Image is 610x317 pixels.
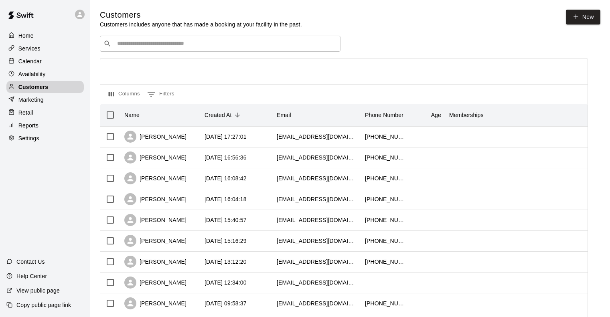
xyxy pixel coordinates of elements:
[365,216,405,224] div: +13092692938
[232,109,243,121] button: Sort
[18,44,41,52] p: Services
[365,133,405,141] div: +13097376578
[18,32,34,40] p: Home
[205,237,247,245] div: 2025-09-17 15:16:29
[124,193,186,205] div: [PERSON_NAME]
[6,30,84,42] a: Home
[205,258,247,266] div: 2025-09-17 13:12:20
[124,214,186,226] div: [PERSON_NAME]
[120,104,201,126] div: Name
[18,83,48,91] p: Customers
[124,277,186,289] div: [PERSON_NAME]
[277,195,357,203] div: bbytnar@vanmeterinc.com
[100,36,340,52] div: Search customers by name or email
[277,279,357,287] div: ryanpmelloy@gmail.com
[277,174,357,182] div: chrisrod007@gmail.com
[107,88,142,101] button: Select columns
[100,10,302,20] h5: Customers
[205,195,247,203] div: 2025-09-17 16:04:18
[277,237,357,245] div: lwilda0522@gmail.com
[100,20,302,28] p: Customers includes anyone that has made a booking at your facility in the past.
[6,107,84,119] a: Retail
[145,88,176,101] button: Show filters
[431,104,441,126] div: Age
[6,81,84,93] a: Customers
[6,68,84,80] a: Availability
[18,57,42,65] p: Calendar
[6,132,84,144] a: Settings
[16,301,71,309] p: Copy public page link
[365,195,405,203] div: +15635280454
[16,258,45,266] p: Contact Us
[445,104,565,126] div: Memberships
[201,104,273,126] div: Created At
[124,131,186,143] div: [PERSON_NAME]
[205,133,247,141] div: 2025-09-17 17:27:01
[18,70,46,78] p: Availability
[6,55,84,67] a: Calendar
[566,10,600,24] a: New
[365,299,405,307] div: +15635055368
[365,174,405,182] div: +19792201482
[205,174,247,182] div: 2025-09-17 16:08:42
[205,279,247,287] div: 2025-09-17 12:34:00
[124,151,186,164] div: [PERSON_NAME]
[409,104,445,126] div: Age
[449,104,484,126] div: Memberships
[124,297,186,309] div: [PERSON_NAME]
[273,104,361,126] div: Email
[6,42,84,55] a: Services
[361,104,409,126] div: Phone Number
[365,153,405,162] div: +15632105161
[205,299,247,307] div: 2025-09-17 09:58:37
[18,121,39,129] p: Reports
[365,258,405,266] div: +15152050465
[6,94,84,106] a: Marketing
[205,153,247,162] div: 2025-09-17 16:56:36
[18,96,44,104] p: Marketing
[124,172,186,184] div: [PERSON_NAME]
[205,104,232,126] div: Created At
[205,216,247,224] div: 2025-09-17 15:40:57
[16,287,60,295] p: View public page
[124,235,186,247] div: [PERSON_NAME]
[277,153,357,162] div: jenniferwikan80@gmail.com
[277,133,357,141] div: zach.reason@yahoo.com
[124,256,186,268] div: [PERSON_NAME]
[277,299,357,307] div: tvenner@mail.com
[365,104,403,126] div: Phone Number
[124,104,140,126] div: Name
[365,237,405,245] div: +14146141417
[16,272,47,280] p: Help Center
[18,134,39,142] p: Settings
[277,104,291,126] div: Email
[277,258,357,266] div: hammercurtis@gmail.com
[277,216,357,224] div: brentvandamme@gmail.com
[6,119,84,131] a: Reports
[18,109,33,117] p: Retail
